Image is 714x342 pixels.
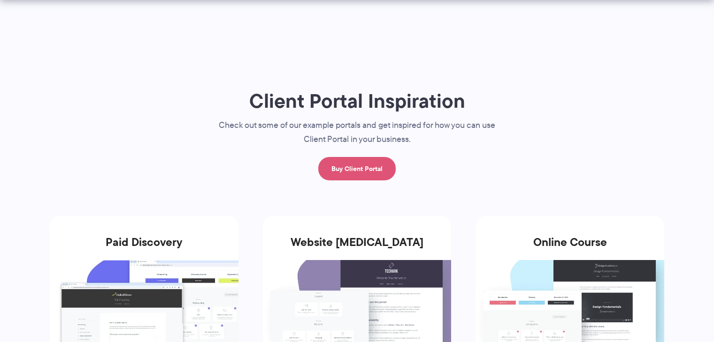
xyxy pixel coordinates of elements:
[476,236,664,260] h3: Online Course
[50,236,238,260] h3: Paid Discovery
[318,157,396,180] a: Buy Client Portal
[200,89,514,113] h1: Client Portal Inspiration
[263,236,452,260] h3: Website [MEDICAL_DATA]
[200,119,514,147] p: Check out some of our example portals and get inspired for how you can use Client Portal in your ...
